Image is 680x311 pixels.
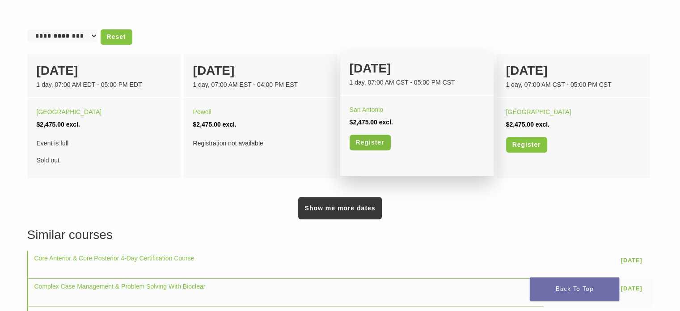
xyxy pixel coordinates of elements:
a: [GEOGRAPHIC_DATA] [37,108,102,115]
div: 1 day, 07:00 AM CST - 05:00 PM CST [506,80,641,89]
div: Registration not available [193,137,328,149]
span: excl. [223,121,237,128]
a: San Antonio [350,106,384,113]
div: [DATE] [37,61,171,80]
span: excl. [379,119,393,126]
span: excl. [536,121,549,128]
div: [DATE] [193,61,328,80]
a: Powell [193,108,211,115]
span: $2,475.00 [506,121,534,128]
a: Complex Case Management & Problem Solving With Bioclear [34,283,206,290]
div: 1 day, 07:00 AM CST - 05:00 PM CST [350,78,484,87]
h3: Similar courses [27,226,653,244]
div: 1 day, 07:00 AM EDT - 05:00 PM EDT [37,80,171,89]
span: $2,475.00 [37,121,64,128]
span: Event is full [37,137,171,149]
div: [DATE] [350,59,484,78]
a: [DATE] [617,254,647,268]
div: Sold out [37,137,171,166]
a: Core Anterior & Core Posterior 4-Day Certification Course [34,255,194,262]
a: Register [506,137,547,153]
a: [GEOGRAPHIC_DATA] [506,108,571,115]
span: excl. [66,121,80,128]
a: [DATE] [617,282,647,296]
div: 1 day, 07:00 AM EST - 04:00 PM EST [193,80,328,89]
a: Register [350,135,391,150]
a: Reset [101,29,132,45]
span: $2,475.00 [193,121,221,128]
div: [DATE] [506,61,641,80]
a: Show me more dates [298,197,381,219]
span: $2,475.00 [350,119,377,126]
a: Back To Top [530,277,619,301]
